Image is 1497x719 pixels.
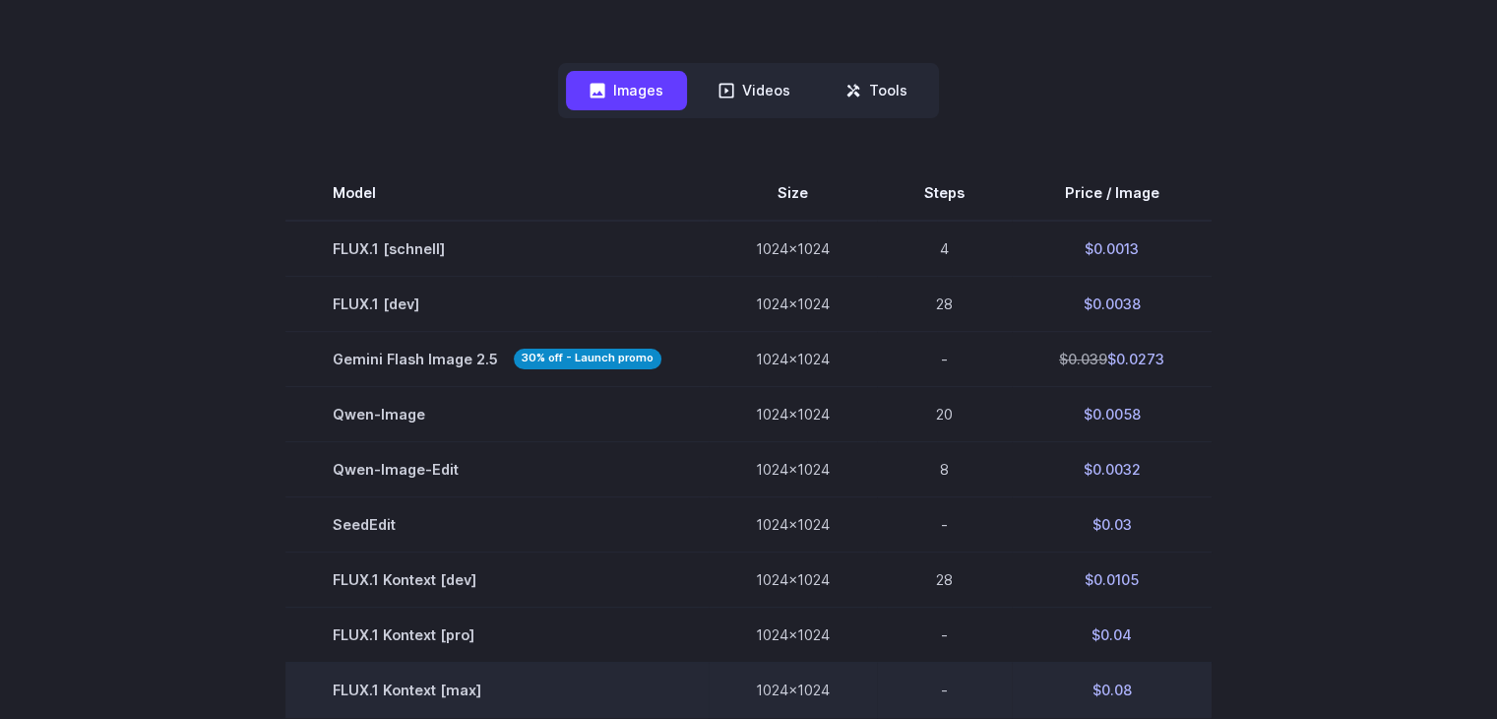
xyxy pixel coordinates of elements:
[877,331,1012,386] td: -
[709,441,877,496] td: 1024x1024
[877,276,1012,331] td: 28
[877,386,1012,441] td: 20
[695,71,814,109] button: Videos
[709,496,877,552] td: 1024x1024
[877,441,1012,496] td: 8
[285,276,709,331] td: FLUX.1 [dev]
[285,496,709,552] td: SeedEdit
[709,662,877,717] td: 1024x1024
[709,165,877,221] th: Size
[877,552,1012,607] td: 28
[709,331,877,386] td: 1024x1024
[285,386,709,441] td: Qwen-Image
[709,221,877,277] td: 1024x1024
[285,165,709,221] th: Model
[1012,276,1212,331] td: $0.0038
[285,662,709,717] td: FLUX.1 Kontext [max]
[709,386,877,441] td: 1024x1024
[877,607,1012,662] td: -
[1012,386,1212,441] td: $0.0058
[1012,331,1212,386] td: $0.0273
[877,496,1012,552] td: -
[1012,221,1212,277] td: $0.0013
[333,348,661,370] span: Gemini Flash Image 2.5
[566,71,687,109] button: Images
[1059,351,1107,367] s: $0.039
[1012,607,1212,662] td: $0.04
[285,552,709,607] td: FLUX.1 Kontext [dev]
[1012,441,1212,496] td: $0.0032
[709,607,877,662] td: 1024x1024
[285,607,709,662] td: FLUX.1 Kontext [pro]
[1012,165,1212,221] th: Price / Image
[709,552,877,607] td: 1024x1024
[822,71,931,109] button: Tools
[285,221,709,277] td: FLUX.1 [schnell]
[1012,496,1212,552] td: $0.03
[1012,662,1212,717] td: $0.08
[709,276,877,331] td: 1024x1024
[514,349,661,369] strong: 30% off - Launch promo
[285,441,709,496] td: Qwen-Image-Edit
[877,165,1012,221] th: Steps
[877,662,1012,717] td: -
[877,221,1012,277] td: 4
[1012,552,1212,607] td: $0.0105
